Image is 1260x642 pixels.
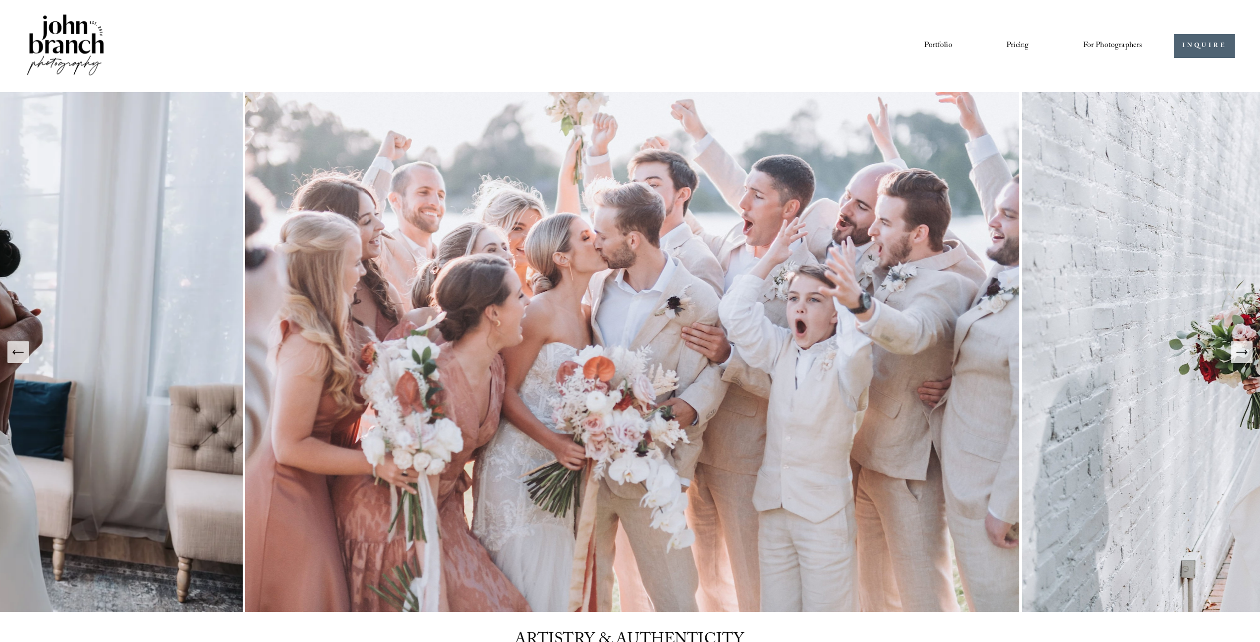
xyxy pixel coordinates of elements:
[1083,38,1143,53] span: For Photographers
[924,38,952,54] a: Portfolio
[1006,38,1029,54] a: Pricing
[25,12,105,79] img: John Branch IV Photography
[243,92,1022,612] img: A wedding party celebrating outdoors, featuring a bride and groom kissing amidst cheering bridesm...
[1174,34,1235,58] a: INQUIRE
[1231,341,1253,363] button: Next Slide
[1083,38,1143,54] a: folder dropdown
[7,341,29,363] button: Previous Slide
